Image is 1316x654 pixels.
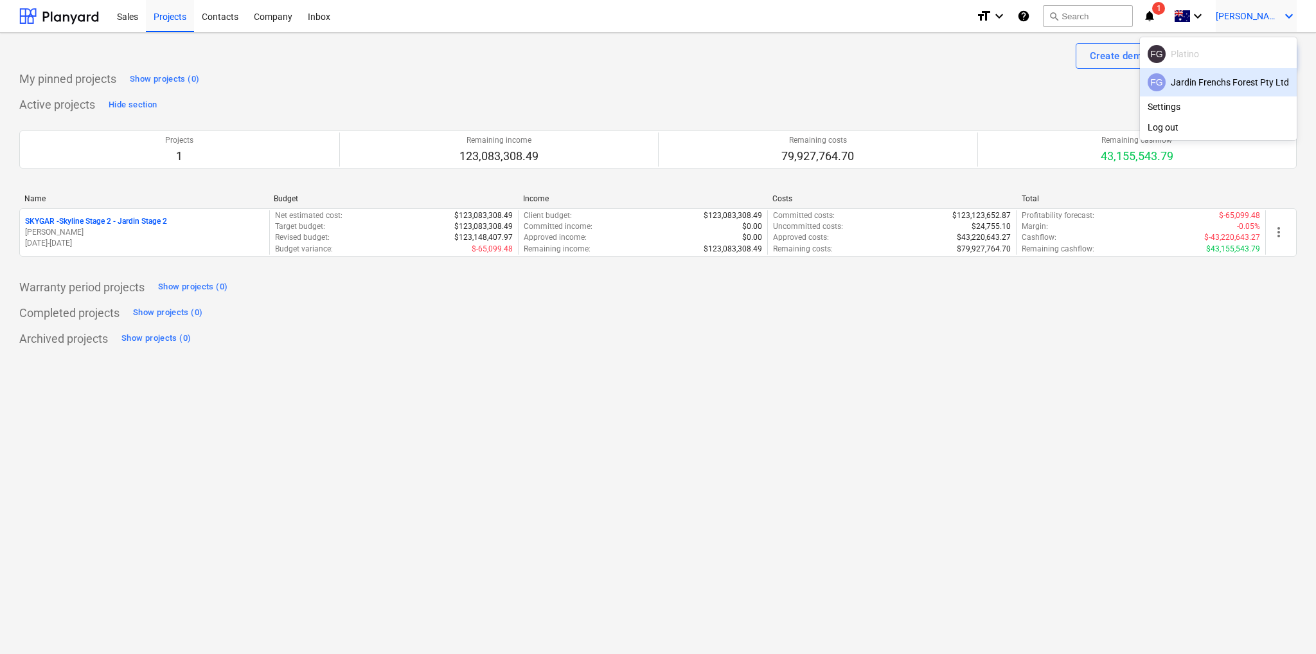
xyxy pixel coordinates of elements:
[1252,592,1316,654] iframe: Chat Widget
[1140,96,1297,117] div: Settings
[1148,73,1289,91] div: Jardin Frenchs Forest Pty Ltd
[1148,73,1166,91] div: Fred Gershberg
[1150,49,1162,59] span: FG
[1150,77,1162,87] span: FG
[1140,117,1297,138] div: Log out
[1148,45,1166,63] div: Fred Gershberg
[1148,45,1289,63] div: Platino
